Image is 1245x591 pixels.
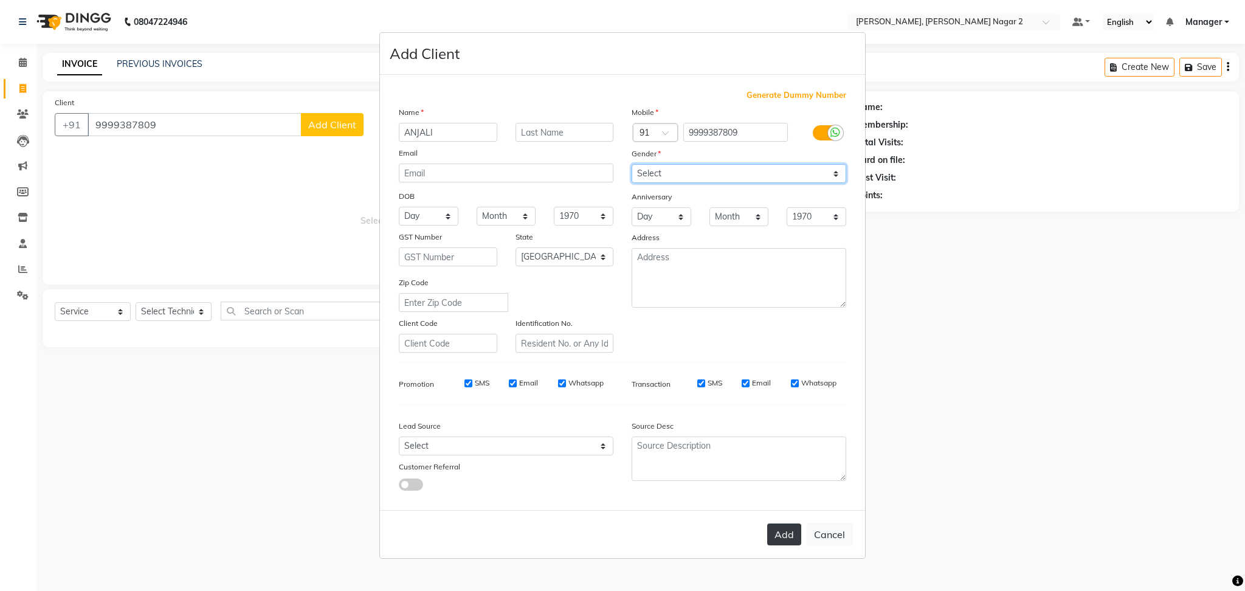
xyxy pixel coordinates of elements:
label: Promotion [399,379,434,390]
label: Whatsapp [801,378,836,389]
label: SMS [475,378,489,389]
label: GST Number [399,232,442,243]
label: Name [399,107,424,118]
input: GST Number [399,247,497,266]
input: Mobile [683,123,788,142]
span: Generate Dummy Number [747,89,846,102]
h4: Add Client [390,43,460,64]
label: Whatsapp [568,378,604,389]
label: Address [632,232,660,243]
input: Last Name [516,123,614,142]
label: Mobile [632,107,658,118]
label: Lead Source [399,421,441,432]
label: Zip Code [399,277,429,288]
input: Resident No. or Any Id [516,334,614,353]
button: Add [767,524,801,545]
label: Source Desc [632,421,674,432]
label: Anniversary [632,192,672,202]
label: State [516,232,533,243]
label: Gender [632,148,661,159]
label: Identification No. [516,318,573,329]
input: Client Code [399,334,497,353]
input: Email [399,164,613,182]
label: Customer Referral [399,461,460,472]
label: Transaction [632,379,671,390]
label: Email [752,378,771,389]
input: Enter Zip Code [399,293,508,312]
input: First Name [399,123,497,142]
button: Cancel [806,523,853,546]
label: SMS [708,378,722,389]
label: Email [399,148,418,159]
label: Client Code [399,318,438,329]
label: Email [519,378,538,389]
label: DOB [399,191,415,202]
